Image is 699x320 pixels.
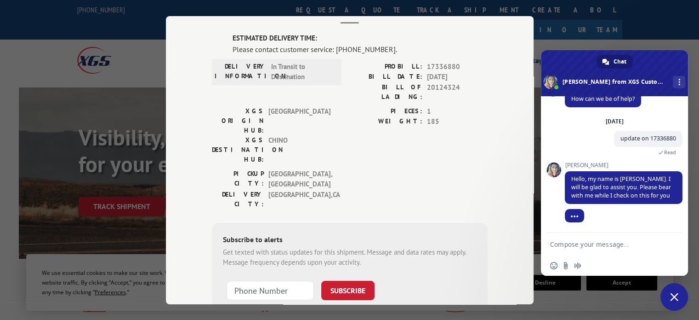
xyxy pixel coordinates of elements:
[427,116,488,127] span: 185
[223,233,477,247] div: Subscribe to alerts
[350,106,422,116] label: PIECES:
[268,169,330,189] span: [GEOGRAPHIC_DATA] , [GEOGRAPHIC_DATA]
[427,72,488,82] span: [DATE]
[268,189,330,209] span: [GEOGRAPHIC_DATA] , CA
[212,189,264,209] label: DELIVERY CITY:
[233,33,488,44] label: ESTIMATED DELIVERY TIME:
[550,240,659,249] textarea: Compose your message...
[233,43,488,54] div: Please contact customer service: [PHONE_NUMBER].
[597,55,633,69] div: Chat
[660,283,688,311] div: Close chat
[427,106,488,116] span: 1
[350,116,422,127] label: WEIGHT:
[614,55,626,69] span: Chat
[212,135,264,164] label: XGS DESTINATION HUB:
[227,280,314,300] input: Phone Number
[562,262,569,269] span: Send a file
[350,82,422,101] label: BILL OF LADING:
[212,106,264,135] label: XGS ORIGIN HUB:
[664,149,676,156] span: Read
[620,134,676,142] span: update on 17336880
[350,61,422,72] label: PROBILL:
[215,61,267,82] label: DELIVERY INFORMATION:
[321,280,375,300] button: SUBSCRIBE
[350,72,422,82] label: BILL DATE:
[212,169,264,189] label: PICKUP CITY:
[271,61,333,82] span: In Transit to Destination
[574,262,581,269] span: Audio message
[427,82,488,101] span: 20124324
[268,106,330,135] span: [GEOGRAPHIC_DATA]
[606,119,624,124] div: [DATE]
[571,95,635,103] span: How can we be of help?
[223,247,477,268] div: Get texted with status updates for this shipment. Message and data rates may apply. Message frequ...
[427,61,488,72] span: 17336880
[565,162,682,169] span: [PERSON_NAME]
[673,76,685,88] div: More channels
[268,135,330,164] span: CHINO
[550,262,557,269] span: Insert an emoji
[571,175,671,199] span: Hello, my name is [PERSON_NAME]. I will be glad to assist you. Please bear with me while I check ...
